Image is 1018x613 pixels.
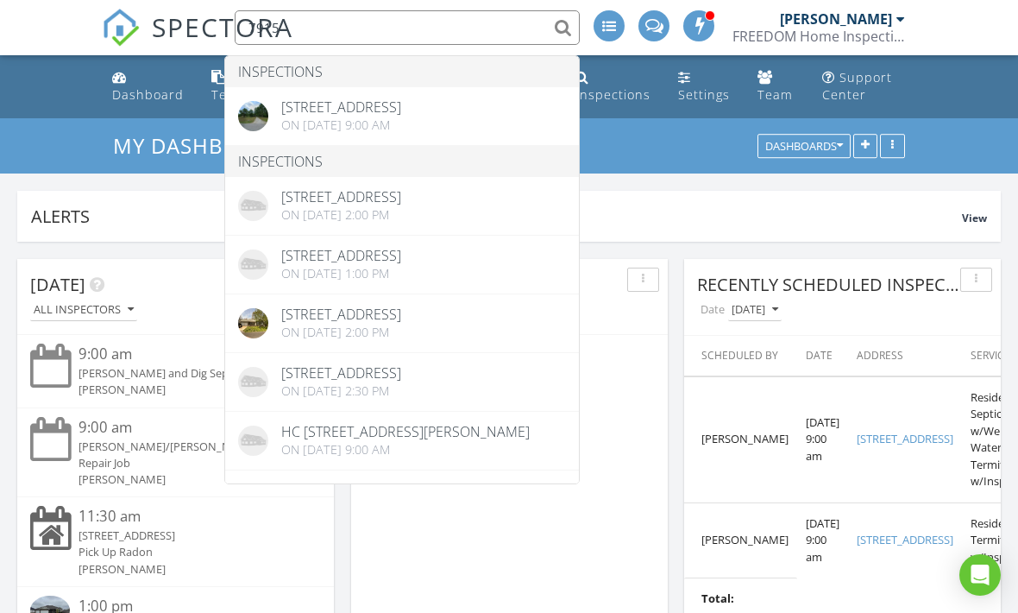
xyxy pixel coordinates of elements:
[701,591,734,608] b: Total:
[79,344,297,365] div: 9:00 am
[281,208,401,222] div: On [DATE] 2:00 pm
[238,308,268,338] img: 6404082%2Fcover_photos%2FUhU06viVY9HFtb6Jq1Se%2Foriginal.6404082-1712601776868
[79,382,297,398] div: [PERSON_NAME]
[857,431,953,446] a: [STREET_ADDRESS]
[848,336,962,376] th: Address
[79,561,297,578] div: [PERSON_NAME]
[575,86,650,103] div: Inspections
[281,267,401,281] div: On [DATE] 1:00 pm
[79,544,297,560] div: Pick Up Radon
[684,336,797,376] th: Scheduled By
[79,417,297,439] div: 9:00 am
[79,365,297,382] div: [PERSON_NAME] and Dig Septic
[238,191,268,221] img: house-placeholder-square-ca63347ab8c70e15b013bc22427d3df0f7f082c62ce06d78aee8ec4e70df452f.jpg
[281,384,401,398] div: On [DATE] 2:30 pm
[79,471,297,488] div: [PERSON_NAME]
[757,86,793,103] div: Team
[684,376,797,503] td: [PERSON_NAME]
[211,86,279,103] div: Templates
[959,554,1001,596] div: Open Intercom Messenger
[238,250,268,280] img: house-placeholder-square-ca63347ab8c70e15b013bc22427d3df0f7f082c62ce06d78aee8ec4e70df452f.jpg
[797,336,848,376] th: Date
[79,439,297,471] div: [PERSON_NAME]/[PERSON_NAME] - Repair Job
[102,9,140,47] img: The Best Home Inspection Software - Spectora
[79,506,297,528] div: 11:30 am
[281,307,401,321] div: [STREET_ADDRESS]
[238,426,268,456] img: house-placeholder-square-ca63347ab8c70e15b013bc22427d3df0f7f082c62ce06d78aee8ec4e70df452f.jpg
[112,86,184,103] div: Dashboard
[780,10,892,28] div: [PERSON_NAME]
[757,135,851,159] button: Dashboards
[797,502,848,578] td: [DATE] 9:00 am
[697,273,996,296] span: Recently Scheduled Inspections
[765,141,843,153] div: Dashboards
[732,304,778,316] div: [DATE]
[962,211,987,225] span: View
[684,502,797,578] td: [PERSON_NAME]
[697,298,728,321] label: Date
[225,146,579,177] li: Inspections
[797,376,848,503] td: [DATE] 9:00 am
[30,299,137,322] button: All Inspectors
[751,62,801,111] a: Team
[238,367,268,397] img: house-placeholder-square-ca63347ab8c70e15b013bc22427d3df0f7f082c62ce06d78aee8ec4e70df452f.jpg
[235,10,580,45] input: Search everything...
[79,528,297,544] div: [STREET_ADDRESS]
[281,249,401,262] div: [STREET_ADDRESS]
[281,325,401,339] div: On [DATE] 2:00 pm
[281,366,401,380] div: [STREET_ADDRESS]
[671,62,737,111] a: Settings
[822,69,892,103] div: Support Center
[238,101,268,131] img: streetview
[105,62,191,111] a: Dashboard
[34,304,134,316] div: All Inspectors
[728,299,782,322] button: [DATE]
[857,532,953,547] a: [STREET_ADDRESS]
[152,9,293,45] span: SPECTORA
[30,506,321,578] a: 11:30 am [STREET_ADDRESS] Pick Up Radon [PERSON_NAME]
[678,86,730,103] div: Settings
[30,273,85,296] span: [DATE]
[225,56,579,87] li: Inspections
[569,62,657,111] a: Inspections
[815,62,913,111] a: Support Center
[281,190,401,204] div: [STREET_ADDRESS]
[281,425,530,439] div: HC [STREET_ADDRESS][PERSON_NAME]
[113,131,298,160] a: My Dashboard
[281,100,401,114] div: [STREET_ADDRESS]
[102,23,293,60] a: SPECTORA
[204,62,286,111] a: Templates
[281,118,401,132] div: On [DATE] 9:00 am
[732,28,905,45] div: FREEDOM Home Inspections
[31,205,962,228] div: Alerts
[281,443,530,457] div: On [DATE] 9:00 am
